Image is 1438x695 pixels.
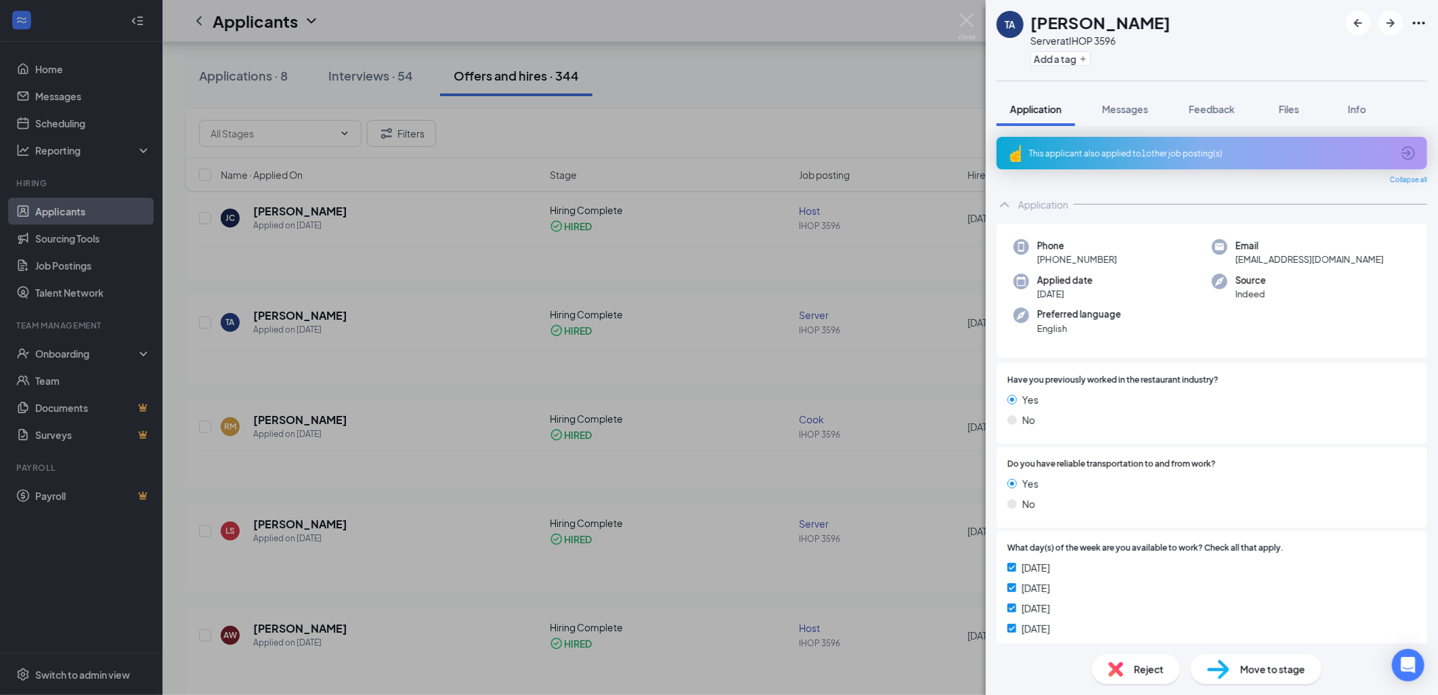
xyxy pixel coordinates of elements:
svg: Plus [1079,55,1087,63]
div: Application [1018,198,1068,211]
span: Source [1236,274,1266,287]
span: What day(s) of the week are you available to work? Check all that apply. [1007,542,1284,555]
span: No [1022,497,1035,511]
span: No [1022,413,1035,427]
svg: ChevronUp [997,196,1013,213]
span: Files [1279,103,1299,115]
span: Yes [1022,392,1039,407]
button: ArrowRight [1378,11,1403,35]
button: ArrowLeftNew [1346,11,1370,35]
span: [DATE] [1022,621,1050,636]
svg: ArrowRight [1382,15,1399,31]
div: TA [1005,18,1016,31]
span: Do you have reliable transportation to and from work? [1007,458,1216,471]
span: Application [1010,103,1062,115]
span: Move to stage [1240,662,1305,677]
span: Reject [1134,662,1164,677]
span: Info [1348,103,1366,115]
button: PlusAdd a tag [1030,51,1091,66]
span: [DATE] [1022,641,1050,656]
svg: Ellipses [1411,15,1427,31]
span: Indeed [1236,287,1266,301]
span: Applied date [1037,274,1093,287]
svg: ArrowCircle [1400,145,1416,161]
span: [DATE] [1037,287,1093,301]
span: Phone [1037,239,1117,253]
span: [PHONE_NUMBER] [1037,253,1117,266]
div: This applicant also applied to 1 other job posting(s) [1029,148,1392,159]
span: English [1037,322,1121,335]
span: [DATE] [1022,601,1050,616]
div: Open Intercom Messenger [1392,649,1424,681]
span: Yes [1022,476,1039,491]
span: [DATE] [1022,560,1050,575]
span: [EMAIL_ADDRESS][DOMAIN_NAME] [1236,253,1384,266]
svg: ArrowLeftNew [1350,15,1366,31]
span: [DATE] [1022,581,1050,595]
span: Messages [1102,103,1148,115]
span: Preferred language [1037,308,1121,321]
span: Feedback [1189,103,1235,115]
h1: [PERSON_NAME] [1030,11,1171,34]
span: Collapse all [1390,175,1427,186]
div: Server at IHOP 3596 [1030,34,1171,47]
span: Email [1236,239,1384,253]
span: Have you previously worked in the restaurant industry? [1007,374,1219,387]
